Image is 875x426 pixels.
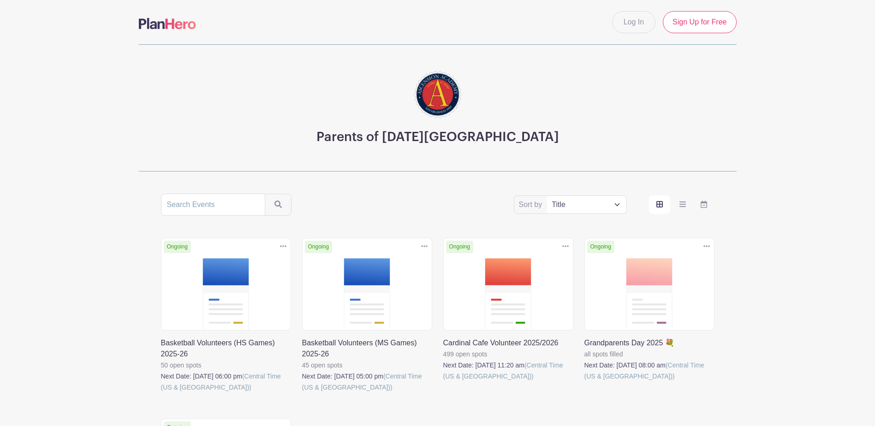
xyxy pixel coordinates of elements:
h3: Parents of [DATE][GEOGRAPHIC_DATA] [316,130,559,145]
label: Sort by [519,199,545,210]
input: Search Events [161,194,265,216]
img: ascension-academy-logo.png [410,67,465,122]
a: Sign Up for Free [663,11,736,33]
a: Log In [612,11,655,33]
div: order and view [649,195,714,214]
img: logo-507f7623f17ff9eddc593b1ce0a138ce2505c220e1c5a4e2b4648c50719b7d32.svg [139,18,196,29]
